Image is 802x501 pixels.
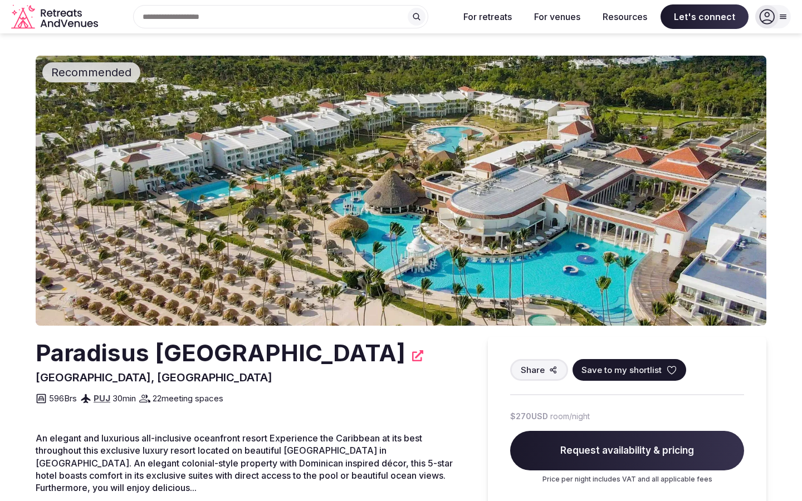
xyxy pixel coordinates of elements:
[153,392,223,404] span: 22 meeting spaces
[49,392,77,404] span: 596 Brs
[47,65,136,80] span: Recommended
[36,337,405,370] h2: Paradisus [GEOGRAPHIC_DATA]
[573,359,686,381] button: Save to my shortlist
[11,4,100,30] a: Visit the homepage
[94,393,110,404] a: PUJ
[594,4,656,29] button: Resources
[581,364,662,376] span: Save to my shortlist
[42,62,140,82] div: Recommended
[36,56,766,326] img: Venue cover photo
[550,411,590,422] span: room/night
[36,371,272,384] span: [GEOGRAPHIC_DATA], [GEOGRAPHIC_DATA]
[510,475,744,484] p: Price per night includes VAT and all applicable fees
[525,4,589,29] button: For venues
[510,359,568,381] button: Share
[113,392,136,404] span: 30 min
[454,4,521,29] button: For retreats
[11,4,100,30] svg: Retreats and Venues company logo
[510,431,744,471] span: Request availability & pricing
[661,4,749,29] span: Let's connect
[510,411,548,422] span: $270 USD
[521,364,545,376] span: Share
[36,433,453,494] span: An elegant and luxurious all-inclusive oceanfront resort Experience the Caribbean at its best thr...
